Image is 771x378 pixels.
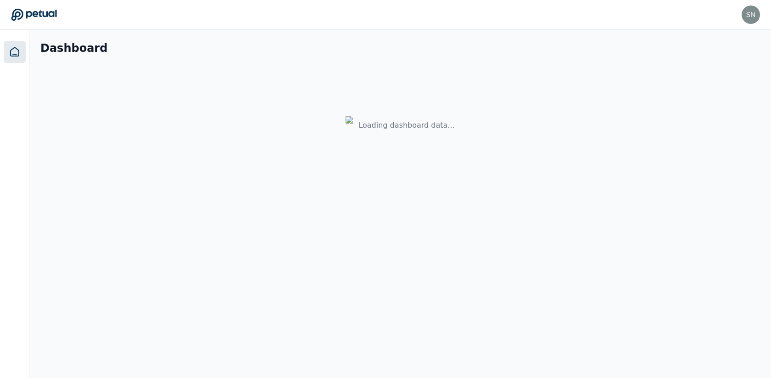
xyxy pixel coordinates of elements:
h1: Dashboard [40,41,107,56]
img: snir+klaviyo@petual.ai [742,6,760,24]
img: Logo [346,116,355,135]
a: Go to Dashboard [11,8,57,21]
a: Dashboard [4,41,26,63]
div: Loading dashboard data... [358,120,454,131]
